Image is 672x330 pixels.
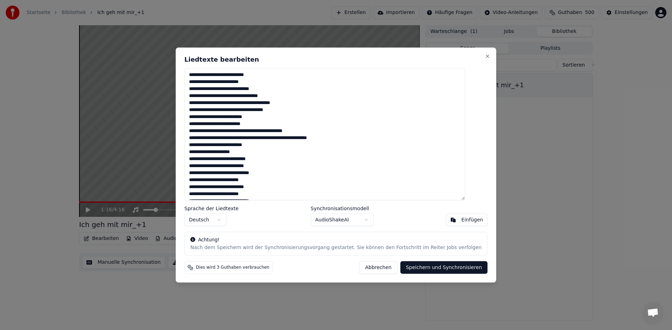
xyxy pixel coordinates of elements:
h2: Liedtexte bearbeiten [184,56,488,63]
div: Einfügen [461,216,483,223]
button: Speichern und Synchronisieren [400,261,488,274]
div: Nach dem Speichern wird der Synchronisierungsvorgang gestartet. Sie können den Fortschritt im Rei... [190,244,482,251]
button: Einfügen [446,213,488,226]
label: Synchronisationsmodell [311,206,374,211]
span: Dies wird 3 Guthaben verbrauchen [196,264,269,270]
label: Sprache der Liedtexte [184,206,239,211]
div: Achtung! [190,236,482,243]
button: Abbrechen [359,261,397,274]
